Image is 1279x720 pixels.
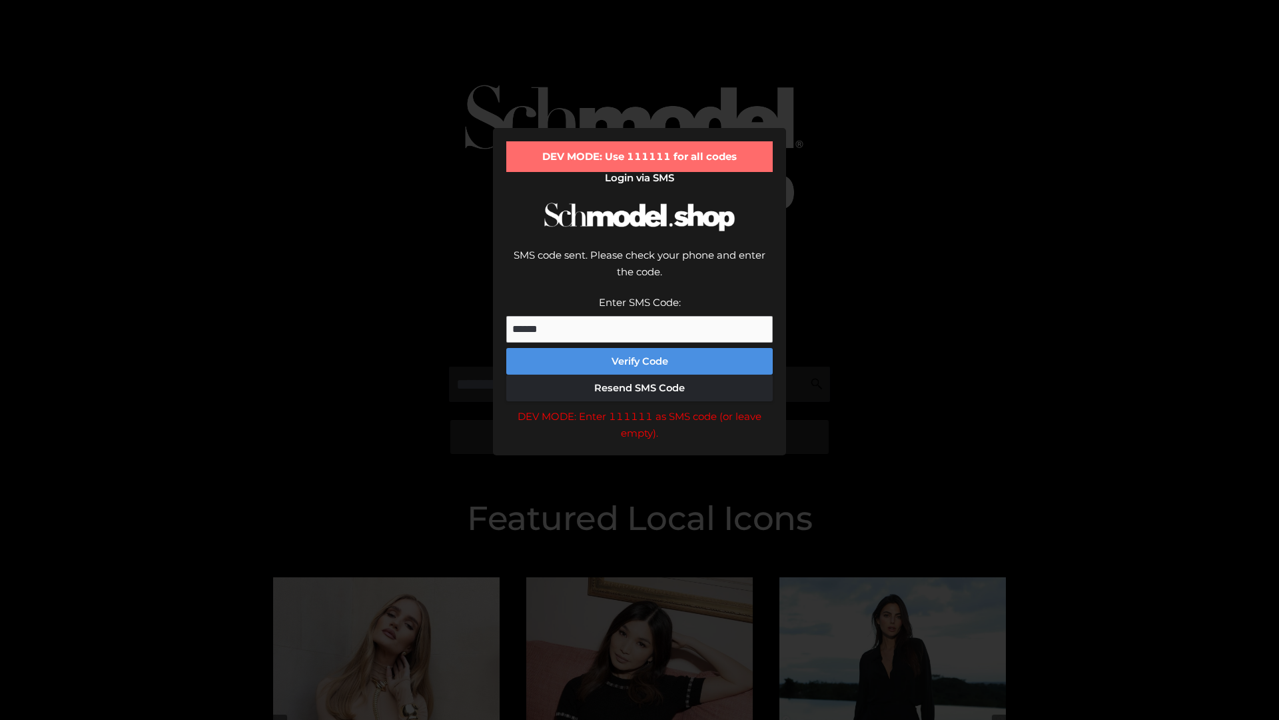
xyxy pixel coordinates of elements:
img: Schmodel Logo [540,191,739,243]
label: Enter SMS Code: [599,296,681,309]
div: DEV MODE: Enter 111111 as SMS code (or leave empty). [506,408,773,442]
div: SMS code sent. Please check your phone and enter the code. [506,247,773,294]
h2: Login via SMS [506,172,773,184]
div: DEV MODE: Use 111111 for all codes [506,141,773,172]
button: Verify Code [506,348,773,375]
button: Resend SMS Code [506,375,773,401]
